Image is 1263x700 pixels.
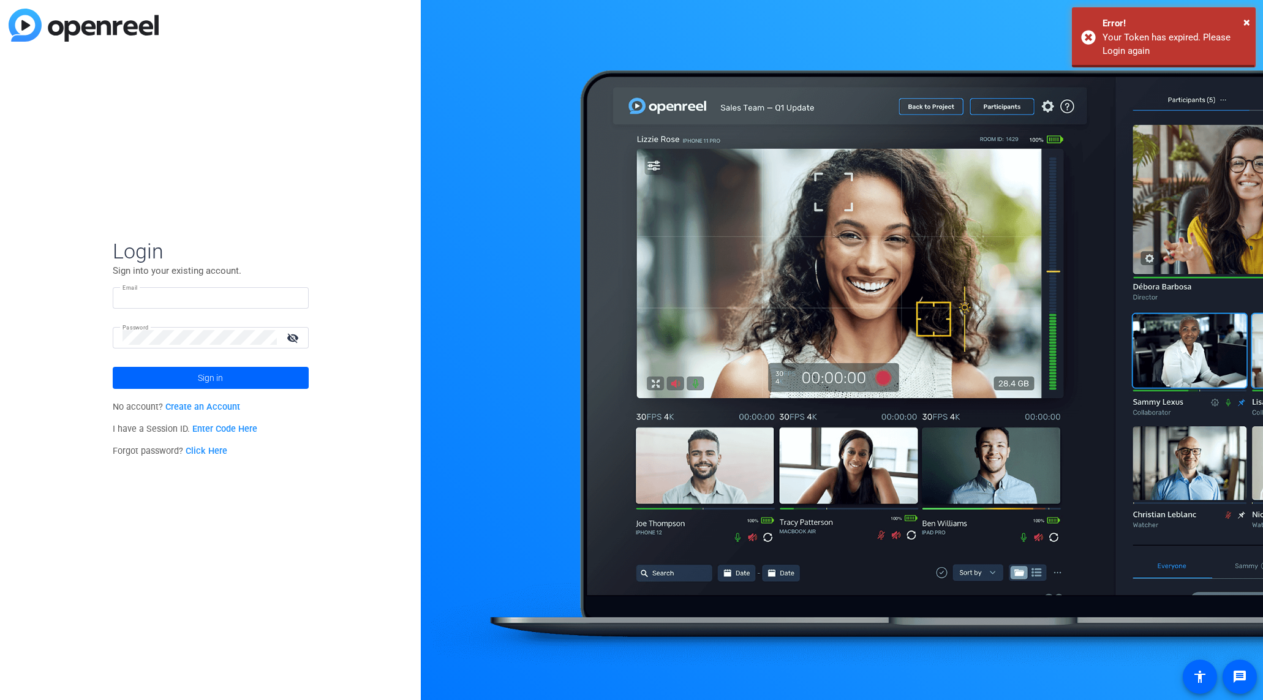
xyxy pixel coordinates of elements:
[1243,13,1250,31] button: Close
[113,264,309,277] p: Sign into your existing account.
[1243,15,1250,29] span: ×
[279,329,309,347] mat-icon: visibility_off
[1232,669,1247,684] mat-icon: message
[1103,17,1246,31] div: Error!
[198,363,223,393] span: Sign in
[165,402,240,412] a: Create an Account
[113,446,228,456] span: Forgot password?
[113,367,309,389] button: Sign in
[113,424,258,434] span: I have a Session ID.
[113,402,241,412] span: No account?
[192,424,257,434] a: Enter Code Here
[1103,31,1246,58] div: Your Token has expired. Please Login again
[9,9,159,42] img: blue-gradient.svg
[1193,669,1207,684] mat-icon: accessibility
[113,238,309,264] span: Login
[186,446,227,456] a: Click Here
[123,324,149,331] mat-label: Password
[123,284,138,291] mat-label: Email
[123,290,299,305] input: Enter Email Address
